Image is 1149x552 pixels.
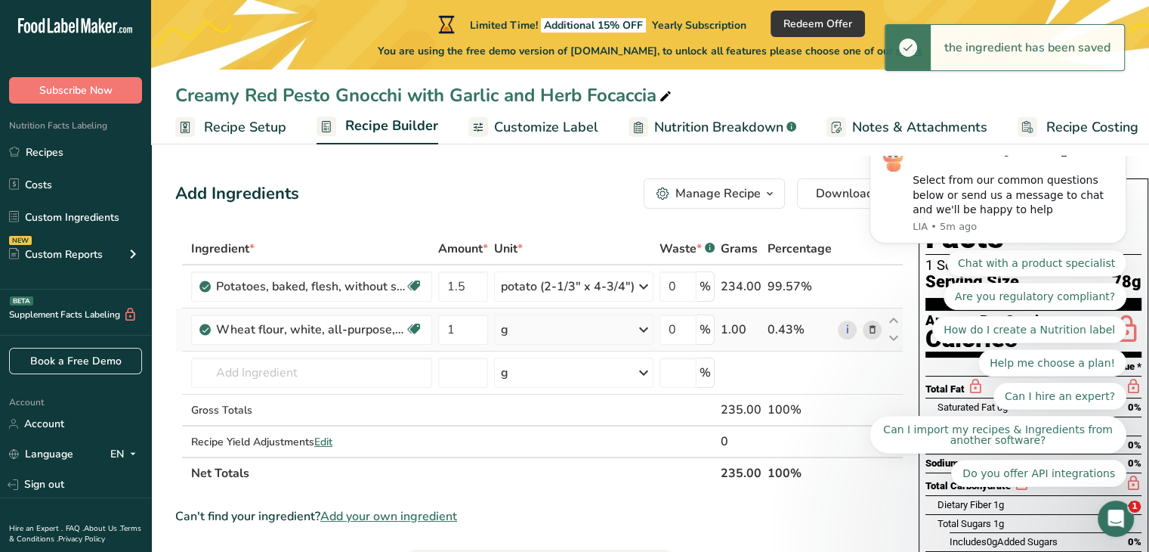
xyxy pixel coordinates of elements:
span: 4% [1128,499,1141,510]
a: Recipe Builder [317,109,438,145]
span: Unit [494,240,523,258]
span: You are using the free demo version of [DOMAIN_NAME], to unlock all features please choose one of... [378,43,922,59]
input: Add Ingredient [191,358,432,388]
span: 1g [993,518,1004,529]
a: FAQ . [66,523,84,534]
div: Gross Totals [191,402,432,418]
a: Language [9,441,73,467]
span: Grams [721,240,758,258]
span: Includes Added Sugars [950,536,1058,547]
div: BETA [10,296,33,305]
p: Message from LIA, sent 5m ago [66,64,268,78]
iframe: Intercom notifications message [847,156,1149,496]
button: Quick reply: Are you regulatory compliant? [97,127,280,154]
span: 0% [1128,536,1141,547]
button: Quick reply: Help me choose a plan! [131,194,280,221]
div: Wheat flour, white, all-purpose, self-rising, enriched [216,321,405,339]
span: Percentage [768,240,832,258]
div: g [501,364,508,382]
iframe: Intercom live chat [1098,501,1134,537]
a: Customize Label [468,110,598,144]
div: 99.57% [768,278,832,296]
span: 0g [987,536,997,547]
a: Terms & Conditions . [9,523,141,544]
a: Privacy Policy [58,534,105,544]
span: Nutrition Breakdown [654,117,783,138]
span: Recipe Costing [1046,117,1138,138]
button: Quick reply: Chat with a product specialist [100,94,280,121]
th: 100% [764,457,835,488]
span: Notes & Attachments [852,117,987,138]
button: Quick reply: Can I hire an expert? [147,227,280,254]
div: potato (2-1/3" x 4-3/4") [501,278,635,296]
div: 0.43% [768,321,832,339]
span: Redeem Offer [783,16,852,32]
button: Quick reply: How do I create a Nutrition label [85,160,280,188]
button: Subscribe Now [9,77,142,104]
span: Edit [314,435,332,449]
span: 1g [993,499,1004,510]
span: 1 [1129,501,1141,513]
span: Total Sugars [937,518,991,529]
a: Recipe Setup [175,110,286,144]
a: i [838,321,857,340]
div: Potatoes, baked, flesh, without salt [216,278,405,296]
th: 235.00 [718,457,764,488]
span: Dietary Fiber [937,499,991,510]
span: Add your own ingredient [320,507,457,526]
div: Custom Reports [9,247,103,262]
button: Download [797,178,903,209]
div: Add Ingredients [175,181,299,206]
div: Quick reply options [23,94,280,331]
span: Yearly Subscription [652,18,746,33]
span: Recipe Setup [204,117,286,138]
div: g [501,321,508,339]
div: 235.00 [721,401,761,419]
th: Net Totals [188,457,718,488]
div: NEW [9,236,32,245]
button: Redeem Offer [771,11,865,37]
div: EN [110,445,142,464]
div: Waste [659,240,715,258]
a: Recipe Costing [1018,110,1138,144]
span: Download [816,185,873,203]
div: Can't find your ingredient? [175,507,903,526]
button: Manage Recipe [644,178,785,209]
a: About Us . [84,523,120,534]
div: Recipe Yield Adjustments [191,434,432,450]
span: Recipe Builder [345,116,438,136]
button: Quick reply: Can I import my recipes & Ingredients from another software? [23,260,280,298]
span: Additional 15% OFF [541,18,646,33]
div: Creamy Red Pesto Gnocchi with Garlic and Herb Focaccia [175,82,675,109]
div: Manage Recipe [675,185,761,203]
a: Hire an Expert . [9,523,63,534]
span: Customize Label [494,117,598,138]
div: 1.00 [721,321,761,339]
div: 100% [768,401,832,419]
a: Notes & Attachments [826,110,987,144]
span: Amount [438,240,488,258]
a: Book a Free Demo [9,348,142,374]
span: Ingredient [191,240,255,258]
div: 234.00 [721,278,761,296]
div: the ingredient has been saved [931,25,1124,70]
a: Nutrition Breakdown [629,110,796,144]
span: Subscribe Now [39,82,113,98]
div: 0 [721,433,761,451]
button: Quick reply: Do you offer API integrations [104,304,280,331]
div: Limited Time! [435,15,746,33]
